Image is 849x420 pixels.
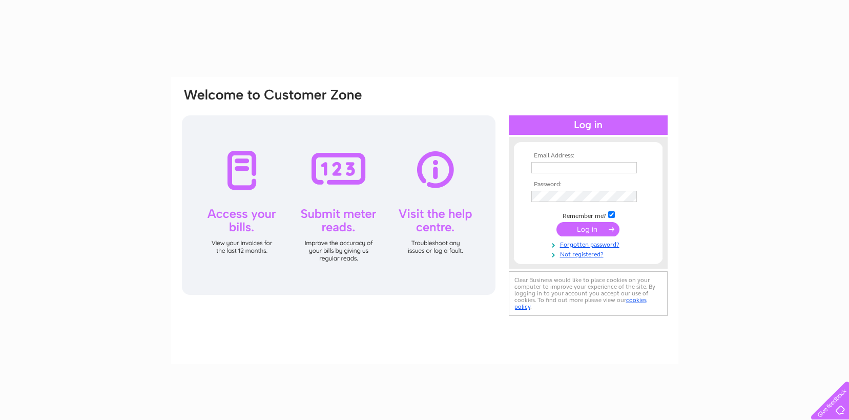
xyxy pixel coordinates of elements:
input: Submit [556,222,619,236]
a: Forgotten password? [531,239,648,249]
div: Clear Business would like to place cookies on your computer to improve your experience of the sit... [509,271,668,316]
td: Remember me? [529,210,648,220]
a: Not registered? [531,249,648,258]
th: Email Address: [529,152,648,159]
a: cookies policy [514,296,647,310]
th: Password: [529,181,648,188]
